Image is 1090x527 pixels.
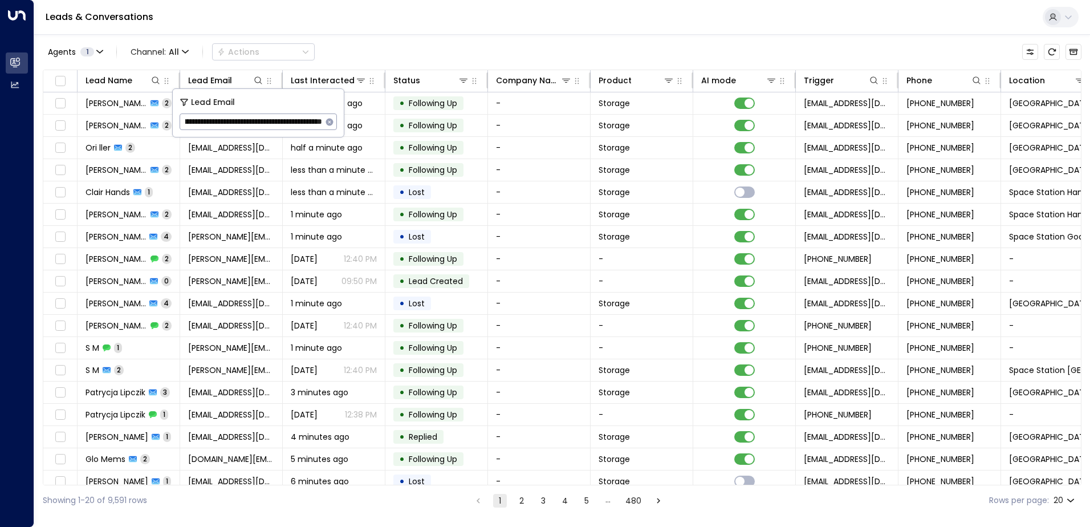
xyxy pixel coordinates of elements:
span: 2 [114,365,124,375]
td: - [488,159,591,181]
span: Toggle select row [53,408,67,422]
span: Refresh [1044,44,1060,60]
span: Toggle select row [53,363,67,378]
a: Leads & Conversations [46,10,153,23]
span: less than a minute ago [291,187,377,198]
span: Mgkrish19@gmail.com [188,298,274,309]
span: S M [86,342,99,354]
span: leads@space-station.co.uk [804,298,890,309]
div: • [399,271,405,291]
p: 12:40 PM [344,364,377,376]
div: 20 [1054,492,1077,509]
span: 2 [140,454,150,464]
span: Glo Mems [86,453,125,465]
div: Location [1009,74,1045,87]
span: yackzury5@gmail.com [188,164,274,176]
td: - [488,115,591,136]
span: sabineparker@fastmail.com [188,476,274,487]
p: 12:40 PM [344,320,377,331]
span: 1 [145,187,153,197]
span: leads@space-station.co.uk [804,120,890,131]
span: Toggle select row [53,208,67,222]
span: Channel: [126,44,193,60]
span: Toggle select row [53,274,67,289]
span: Mgkrish19@gmail.com [188,320,274,331]
span: Paul Southam [86,275,147,287]
span: 2 [162,321,172,330]
button: Go to page 4 [558,494,572,508]
div: • [399,427,405,447]
span: patrycja_lipczik@o2.pl [188,387,274,398]
span: 2 [162,209,172,219]
div: • [399,116,405,135]
span: 4 minutes ago [291,431,349,443]
button: Go to next page [652,494,665,508]
div: • [399,383,405,402]
div: Showing 1-20 of 9,591 rows [43,494,147,506]
div: Product [599,74,632,87]
span: Storage [599,387,630,398]
div: Last Interacted [291,74,355,87]
span: +447418053316 [906,209,974,220]
div: • [399,405,405,424]
div: AI mode [701,74,736,87]
span: Following Up [409,142,457,153]
span: Following Up [409,98,457,109]
span: Lead Created [409,275,463,287]
span: Simon Knight [86,209,147,220]
div: • [399,360,405,380]
span: Lost [409,231,425,242]
button: Agents1 [43,44,107,60]
span: 3 [160,387,170,397]
span: Toggle select row [53,96,67,111]
span: 1 [114,343,122,352]
div: • [399,205,405,224]
span: Toggle select all [53,74,67,88]
div: • [399,160,405,180]
span: Lost [409,298,425,309]
span: Toggle select row [53,341,67,355]
span: Clair Hands [86,187,130,198]
span: Toggle select row [53,430,67,444]
td: - [488,448,591,470]
span: Storage [599,120,630,131]
span: Yesterday [291,364,318,376]
span: 4 [161,232,172,241]
span: simonknight204@gmail.com [188,209,274,220]
span: +447960474942 [906,409,974,420]
td: - [488,426,591,448]
span: leads@space-station.co.uk [804,364,890,376]
p: 12:38 PM [345,409,377,420]
span: Shelly.mccafferty@gmail.com [188,364,274,376]
span: All [169,47,179,56]
div: Lead Email [188,74,232,87]
span: Agents [48,48,76,56]
div: • [399,472,405,491]
span: 5 minutes ago [291,453,348,465]
span: Aug 23, 2025 [291,253,318,265]
span: Shelly.mccafferty@gmail.com [188,342,274,354]
span: Replied [409,431,437,443]
span: paul.southam@outlook.com [188,231,274,242]
span: +447161357944 [906,120,974,131]
td: - [488,293,591,314]
td: - [488,248,591,270]
span: Following Up [409,453,457,465]
span: patrycja_lipczik@o2.pl [188,409,274,420]
span: Aug 25, 2025 [291,409,318,420]
span: Aug 14, 2025 [291,275,318,287]
span: Paul Southam [86,253,147,265]
div: • [399,249,405,269]
span: S M [86,364,99,376]
div: • [399,294,405,313]
span: +447855417141 [906,253,974,265]
div: Lead Name [86,74,132,87]
td: - [488,382,591,403]
span: Patrycja Lipczik [86,387,145,398]
td: - [488,181,591,203]
div: • [399,449,405,469]
span: 2 [162,120,172,130]
span: Lost [409,476,425,487]
div: • [399,316,405,335]
span: Following Up [409,387,457,398]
